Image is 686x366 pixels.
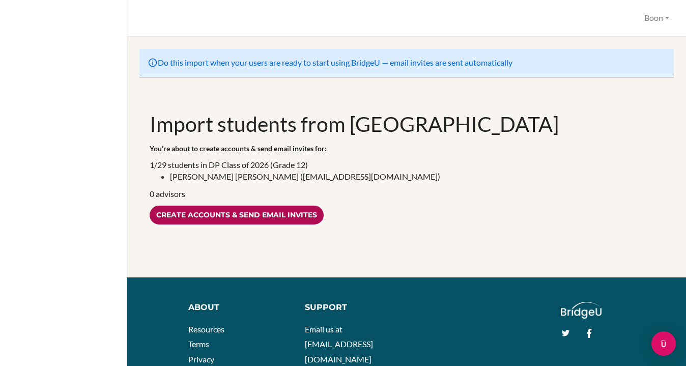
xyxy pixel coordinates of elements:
p: 0 advisors [150,188,664,200]
a: Email us at [EMAIL_ADDRESS][DOMAIN_NAME] [305,324,373,364]
li: [PERSON_NAME] [PERSON_NAME] ([EMAIL_ADDRESS][DOMAIN_NAME]) [170,171,664,183]
h1: Import students from [GEOGRAPHIC_DATA] [150,110,664,138]
div: Support [305,302,399,314]
div: 1/29 students in DP Class of 2026 (Grade 12) [145,110,669,224]
button: Boon [640,9,674,27]
div: About [188,302,290,314]
img: logo_white@2x-f4f0deed5e89b7ecb1c2cc34c3e3d731f90f0f143d5ea2071677605dd97b5244.png [561,302,602,319]
input: Create accounts & send email invites [150,206,324,224]
a: Terms [188,339,209,349]
a: Resources [188,324,224,334]
a: Privacy [188,354,214,364]
div: Open Intercom Messenger [651,331,676,356]
p: You’re about to create accounts & send email invites for: [150,144,664,154]
div: Do this import when your users are ready to start using BridgeU — email invites are sent automati... [139,49,674,77]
